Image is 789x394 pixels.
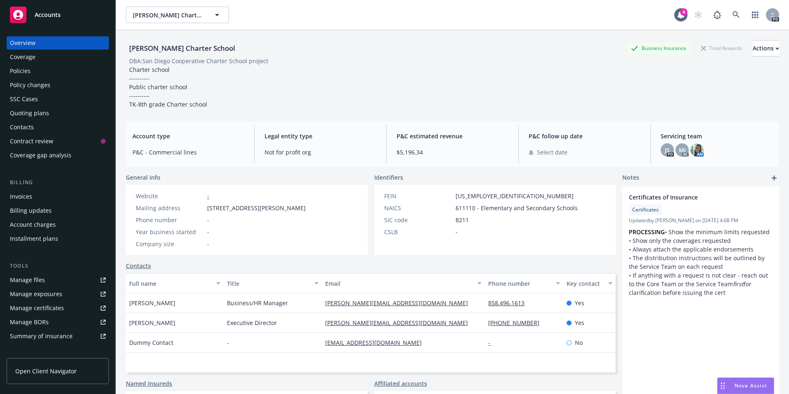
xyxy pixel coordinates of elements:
[665,146,670,154] span: JS
[7,78,109,92] a: Policy changes
[265,148,376,157] span: Not for profit org
[456,228,458,236] span: -
[384,192,452,200] div: FEIN
[10,218,56,231] div: Account charges
[661,132,772,140] span: Servicing team
[10,78,50,92] div: Policy changes
[575,338,583,347] span: No
[7,316,109,329] a: Manage BORs
[10,273,45,287] div: Manage files
[7,218,109,231] a: Account charges
[129,57,268,65] div: DBA: San Diego Cooperative Charter School project
[456,204,578,212] span: 611110 - Elementary and Secondary Schools
[207,228,209,236] span: -
[456,192,574,200] span: [US_EMPLOYER_IDENTIFICATION_NUMBER]
[7,121,109,134] a: Contacts
[374,173,403,182] span: Identifiers
[629,228,772,297] p: • Show the minimum limits requested • Show only the coverages requested • Always attach the appli...
[537,148,567,157] span: Select date
[488,279,551,288] div: Phone number
[207,240,209,248] span: -
[718,378,728,394] div: Drag to move
[7,93,109,106] a: SSC Cases
[7,64,109,78] a: Policies
[10,36,35,50] div: Overview
[575,318,584,327] span: Yes
[10,93,38,106] div: SSC Cases
[325,299,475,307] a: [PERSON_NAME][EMAIL_ADDRESS][DOMAIN_NAME]
[7,287,109,301] a: Manage exposures
[690,143,704,157] img: photo
[485,273,563,293] button: Phone number
[136,204,204,212] div: Mailing address
[622,186,779,304] div: Certificates of InsuranceCertificatesUpdatedby [PERSON_NAME] on [DATE] 4:08 PMPROCESSING• Show th...
[7,50,109,64] a: Coverage
[7,262,109,270] div: Tools
[325,319,475,327] a: [PERSON_NAME][EMAIL_ADDRESS][DOMAIN_NAME]
[7,301,109,315] a: Manage certificates
[7,149,109,162] a: Coverage gap analysis
[627,43,690,53] div: Business Insurance
[129,338,173,347] span: Dummy Contact
[35,12,61,18] span: Accounts
[136,228,204,236] div: Year business started
[769,173,779,183] a: add
[10,107,49,120] div: Quoting plans
[10,64,31,78] div: Policies
[10,232,58,245] div: Installment plans
[488,319,546,327] a: [PHONE_NUMBER]
[224,273,321,293] button: Title
[325,279,473,288] div: Email
[10,316,49,329] div: Manage BORs
[629,228,665,236] strong: PROCESSING
[717,377,774,394] button: Nova Assist
[10,190,32,203] div: Invoices
[10,121,34,134] div: Contacts
[7,330,109,343] a: Summary of insurance
[680,8,687,16] div: 4
[7,36,109,50] a: Overview
[126,43,239,54] div: [PERSON_NAME] Charter School
[7,204,109,217] a: Billing updates
[384,228,452,236] div: CSLB
[129,279,211,288] div: Full name
[10,287,62,301] div: Manage exposures
[563,273,616,293] button: Key contact
[129,66,207,108] span: Charter school ---------- Public charter school ---------- TK-8th grade Charter school
[126,261,151,270] a: Contacts
[622,173,639,183] span: Notes
[397,132,508,140] span: P&C estimated revenue
[7,178,109,187] div: Billing
[133,11,204,19] span: [PERSON_NAME] Charter School
[728,7,744,23] a: Search
[129,318,175,327] span: [PERSON_NAME]
[679,146,686,154] span: MJ
[7,190,109,203] a: Invoices
[15,367,77,375] span: Open Client Navigator
[10,50,35,64] div: Coverage
[456,216,469,224] span: 8211
[227,338,229,347] span: -
[7,135,109,148] a: Contract review
[629,217,772,224] span: Updated by [PERSON_NAME] on [DATE] 4:08 PM
[126,173,161,182] span: General info
[753,40,779,56] div: Actions
[10,204,52,217] div: Billing updates
[126,7,229,23] button: [PERSON_NAME] Charter School
[709,7,725,23] a: Report a Bug
[132,148,244,157] span: P&C - Commercial lines
[265,132,376,140] span: Legal entity type
[207,192,209,200] a: -
[629,193,751,202] span: Certificates of Insurance
[697,43,746,53] div: Total Rewards
[632,206,659,214] span: Certificates
[7,3,109,26] a: Accounts
[136,192,204,200] div: Website
[488,339,497,347] a: -
[488,299,531,307] a: 858.496.1613
[733,280,744,288] em: first
[690,7,706,23] a: Start snowing
[207,204,306,212] span: [STREET_ADDRESS][PERSON_NAME]
[735,382,767,389] span: Nova Assist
